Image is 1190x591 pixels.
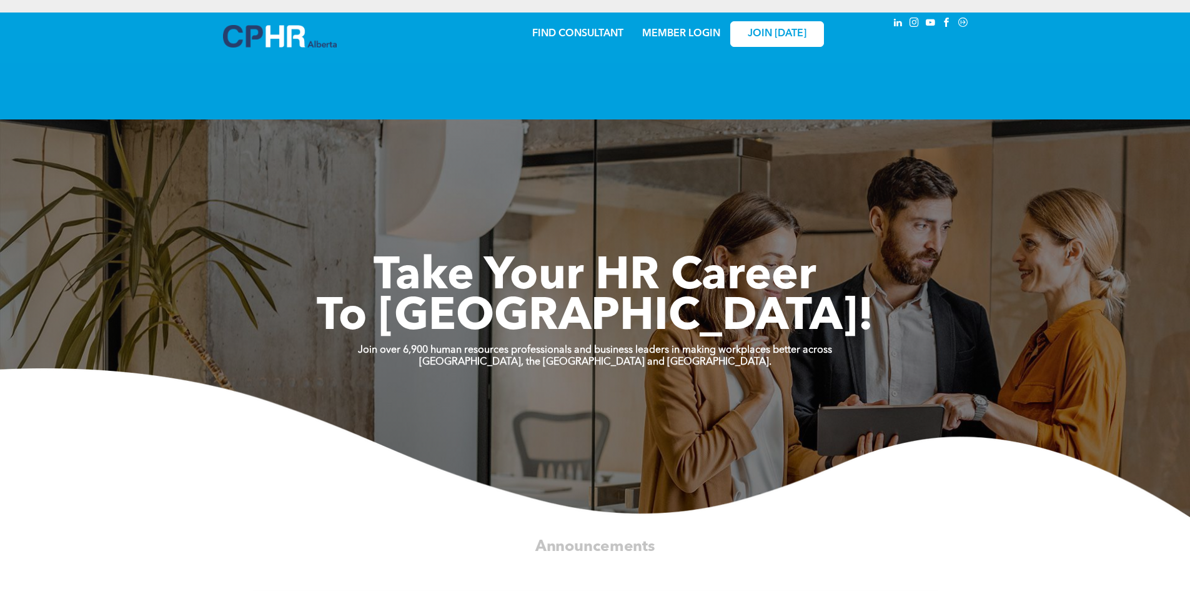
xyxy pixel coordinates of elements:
a: MEMBER LOGIN [642,29,720,39]
a: JOIN [DATE] [730,21,824,47]
span: Announcements [535,539,655,554]
strong: [GEOGRAPHIC_DATA], the [GEOGRAPHIC_DATA] and [GEOGRAPHIC_DATA]. [419,357,771,367]
a: youtube [924,16,938,33]
span: Take Your HR Career [374,255,816,300]
img: A blue and white logo for cp alberta [223,25,337,48]
a: facebook [940,16,954,33]
a: Social network [956,16,970,33]
a: FIND CONSULTANT [532,29,623,39]
a: instagram [908,16,921,33]
a: linkedin [891,16,905,33]
span: To [GEOGRAPHIC_DATA]! [317,295,874,340]
strong: Join over 6,900 human resources professionals and business leaders in making workplaces better ac... [358,345,832,355]
span: JOIN [DATE] [748,28,806,40]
